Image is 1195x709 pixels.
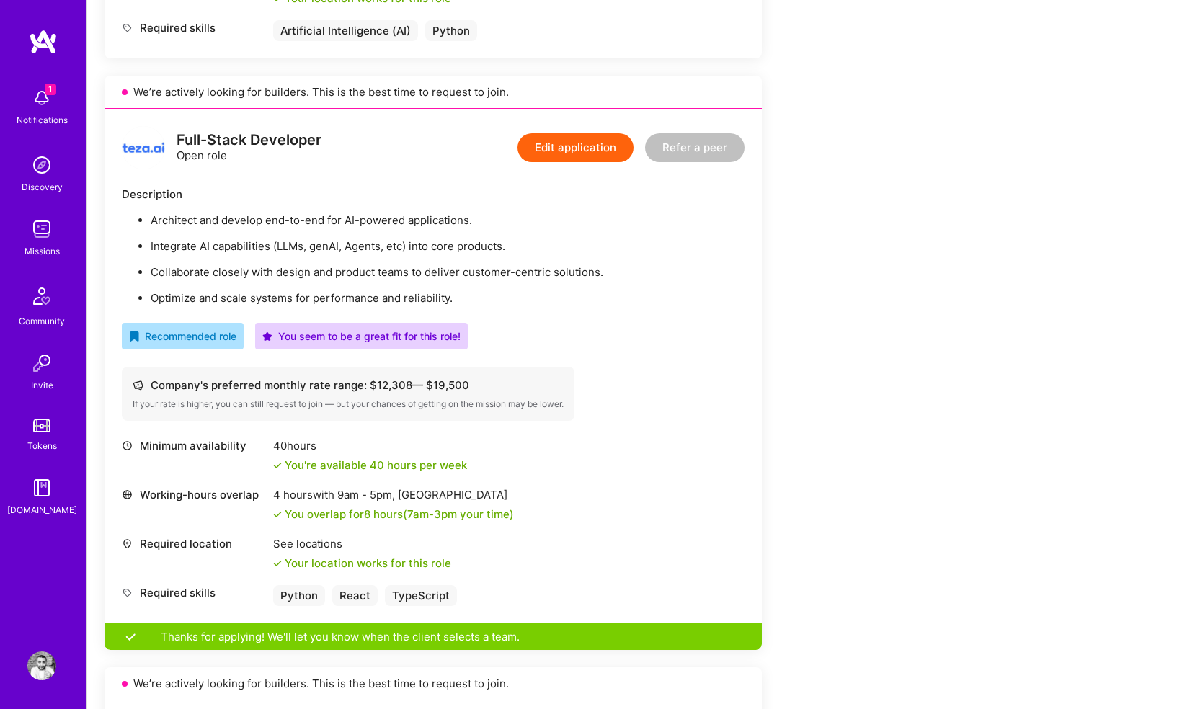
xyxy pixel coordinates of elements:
p: Integrate AI capabilities (LLMs, genAI, Agents, etc) into core products. [151,238,745,254]
div: Description [122,187,745,202]
div: 4 hours with [GEOGRAPHIC_DATA] [273,487,514,502]
span: 9am - 5pm , [334,488,398,501]
img: Invite [27,349,56,378]
img: discovery [27,151,56,179]
div: 40 hours [273,438,467,453]
div: Your location works for this role [273,556,451,571]
div: Required location [122,536,266,551]
div: Artificial Intelligence (AI) [273,20,418,41]
div: You overlap for 8 hours ( your time) [285,507,514,522]
img: logo [29,29,58,55]
button: Edit application [517,133,634,162]
i: icon Clock [122,440,133,451]
i: icon Check [273,559,282,568]
i: icon Check [273,461,282,470]
span: 1 [45,84,56,95]
img: tokens [33,419,50,432]
i: icon Check [273,510,282,519]
div: Community [19,313,65,329]
div: Missions [25,244,60,259]
p: Optimize and scale systems for performance and reliability. [151,290,745,306]
div: Full-Stack Developer [177,133,321,148]
div: [DOMAIN_NAME] [7,502,77,517]
i: icon World [122,489,133,500]
i: icon Tag [122,22,133,33]
div: Recommended role [129,329,236,344]
a: User Avatar [24,651,60,680]
div: We’re actively looking for builders. This is the best time to request to join. [105,667,762,700]
img: teamwork [27,215,56,244]
div: See locations [273,536,451,551]
div: Notifications [17,112,68,128]
i: icon RecommendedBadge [129,331,139,342]
div: If your rate is higher, you can still request to join — but your chances of getting on the missio... [133,398,564,410]
div: Thanks for applying! We'll let you know when the client selects a team. [105,623,762,650]
div: Open role [177,133,321,163]
p: Architect and develop end-to-end for AI-powered applications. [151,213,745,228]
p: Collaborate closely with design and product teams to deliver customer-centric solutions. [151,264,745,280]
div: Python [425,20,477,41]
div: You seem to be a great fit for this role! [262,329,461,344]
img: logo [122,126,165,169]
div: You're available 40 hours per week [273,458,467,473]
i: icon Tag [122,587,133,598]
i: icon Cash [133,380,143,391]
img: guide book [27,473,56,502]
div: TypeScript [385,585,457,606]
div: Invite [31,378,53,393]
div: Discovery [22,179,63,195]
div: Company's preferred monthly rate range: $ 12,308 — $ 19,500 [133,378,564,393]
img: bell [27,84,56,112]
div: We’re actively looking for builders. This is the best time to request to join. [105,76,762,109]
img: User Avatar [27,651,56,680]
img: Community [25,279,59,313]
div: Python [273,585,325,606]
i: icon Location [122,538,133,549]
div: React [332,585,378,606]
div: Required skills [122,585,266,600]
i: icon PurpleStar [262,331,272,342]
div: Tokens [27,438,57,453]
span: 7am - 3pm [407,507,457,521]
div: Minimum availability [122,438,266,453]
button: Refer a peer [645,133,745,162]
div: Working-hours overlap [122,487,266,502]
div: Required skills [122,20,266,35]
